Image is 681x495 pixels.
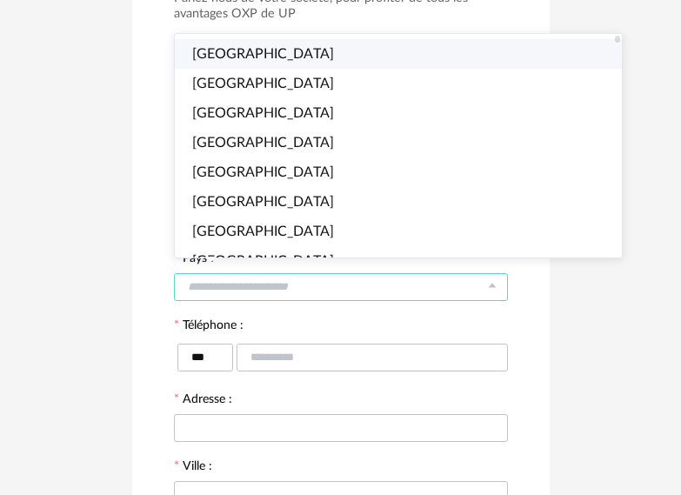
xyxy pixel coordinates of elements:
[192,106,334,120] span: [GEOGRAPHIC_DATA]
[174,393,232,409] label: Adresse :
[192,77,334,90] span: [GEOGRAPHIC_DATA]
[192,165,334,179] span: [GEOGRAPHIC_DATA]
[174,319,244,335] label: Téléphone :
[192,136,334,150] span: [GEOGRAPHIC_DATA]
[192,224,334,238] span: [GEOGRAPHIC_DATA]
[192,47,334,61] span: [GEOGRAPHIC_DATA]
[174,460,212,476] label: Ville :
[192,195,334,209] span: [GEOGRAPHIC_DATA]
[174,252,214,268] label: Pays :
